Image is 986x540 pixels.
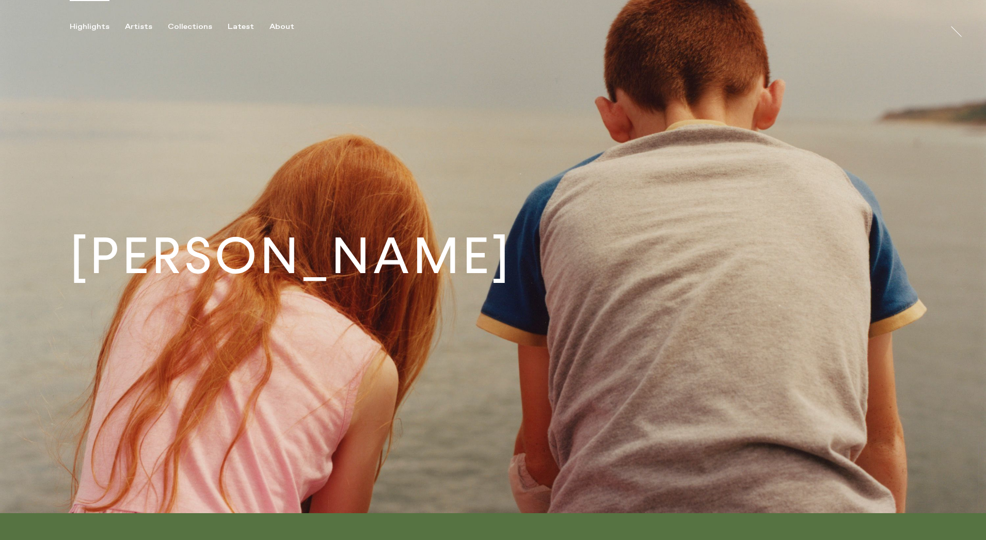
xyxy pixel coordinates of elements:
div: Highlights [70,22,109,31]
h1: [PERSON_NAME] [70,231,512,281]
button: Highlights [70,22,125,31]
button: Latest [228,22,269,31]
button: Collections [168,22,228,31]
div: Latest [228,22,254,31]
button: About [269,22,310,31]
button: Artists [125,22,168,31]
div: About [269,22,294,31]
div: Artists [125,22,152,31]
div: Collections [168,22,212,31]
